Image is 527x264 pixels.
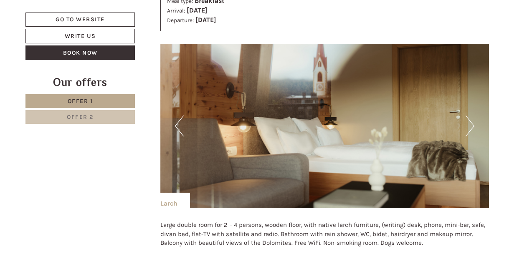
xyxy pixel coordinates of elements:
[195,16,216,24] b: [DATE]
[160,44,489,208] img: image
[175,116,184,136] button: Previous
[6,23,101,48] div: Hello, how can we help you?
[25,75,135,90] div: Our offers
[13,40,97,46] small: 10:00
[466,116,474,136] button: Next
[68,98,93,105] span: Offer 1
[187,6,207,14] b: [DATE]
[167,8,185,14] small: Arrival:
[67,113,94,121] span: Offer 2
[25,29,135,43] a: Write us
[149,6,179,20] div: [DATE]
[25,13,135,27] a: Go to website
[167,17,194,23] small: Departure:
[160,193,190,209] div: Larch
[13,24,97,31] div: Hotel B&B Feldmessner
[25,45,135,60] a: Book now
[160,221,489,247] p: Large double room for 2 – 4 persons, wooden floor, with native larch furniture, (writing) desk, p...
[284,220,328,234] button: Send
